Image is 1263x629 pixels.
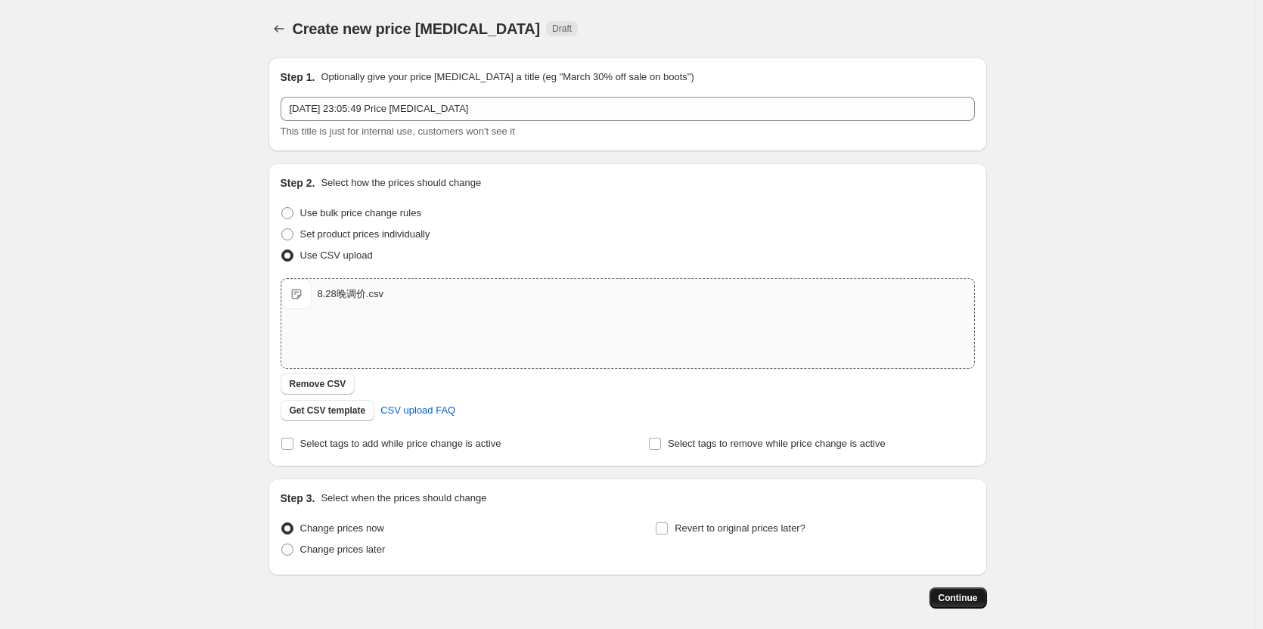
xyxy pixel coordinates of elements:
span: Use CSV upload [300,249,373,261]
p: Select when the prices should change [321,491,486,506]
span: Select tags to add while price change is active [300,438,501,449]
span: This title is just for internal use, customers won't see it [281,125,515,137]
span: Get CSV template [290,404,366,417]
button: Price change jobs [268,18,290,39]
span: Use bulk price change rules [300,207,421,218]
input: 30% off holiday sale [281,97,975,121]
span: Revert to original prices later? [675,522,805,534]
a: CSV upload FAQ [371,398,464,423]
button: Remove CSV [281,373,355,395]
button: Get CSV template [281,400,375,421]
span: CSV upload FAQ [380,403,455,418]
h2: Step 2. [281,175,315,191]
span: Draft [552,23,572,35]
button: Continue [929,587,987,609]
span: Continue [939,592,978,604]
p: Optionally give your price [MEDICAL_DATA] a title (eg "March 30% off sale on boots") [321,70,694,85]
span: Set product prices individually [300,228,430,240]
span: Create new price [MEDICAL_DATA] [293,20,541,37]
span: Remove CSV [290,378,346,390]
h2: Step 3. [281,491,315,506]
span: Select tags to remove while price change is active [668,438,886,449]
span: Change prices later [300,544,386,555]
p: Select how the prices should change [321,175,481,191]
span: Change prices now [300,522,384,534]
div: 8.28晚调价.csv [318,287,383,302]
h2: Step 1. [281,70,315,85]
